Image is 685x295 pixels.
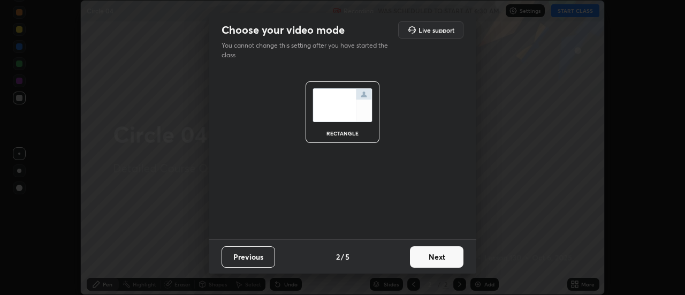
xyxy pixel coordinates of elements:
h4: / [341,251,344,262]
button: Previous [222,246,275,268]
img: normalScreenIcon.ae25ed63.svg [313,88,372,122]
p: You cannot change this setting after you have started the class [222,41,395,60]
button: Next [410,246,463,268]
h4: 5 [345,251,349,262]
div: rectangle [321,131,364,136]
h4: 2 [336,251,340,262]
h2: Choose your video mode [222,23,345,37]
h5: Live support [418,27,454,33]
